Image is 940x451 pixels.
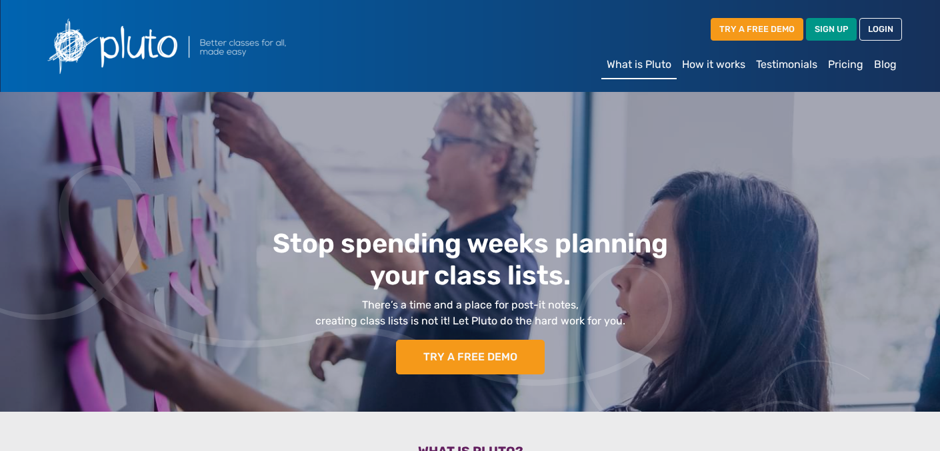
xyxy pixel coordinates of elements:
a: What is Pluto [601,51,677,79]
a: How it works [677,51,751,78]
img: Pluto logo with the text Better classes for all, made easy [38,11,358,81]
a: Pricing [823,51,869,78]
a: TRY A FREE DEMO [711,18,803,40]
a: SIGN UP [806,18,857,40]
a: TRY A FREE DEMO [396,340,545,374]
a: Blog [869,51,902,78]
a: LOGIN [859,18,902,40]
h1: Stop spending weeks planning your class lists. [141,228,799,292]
a: Testimonials [751,51,823,78]
p: There’s a time and a place for post-it notes, creating class lists is not it! Let Pluto do the ha... [141,297,799,329]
